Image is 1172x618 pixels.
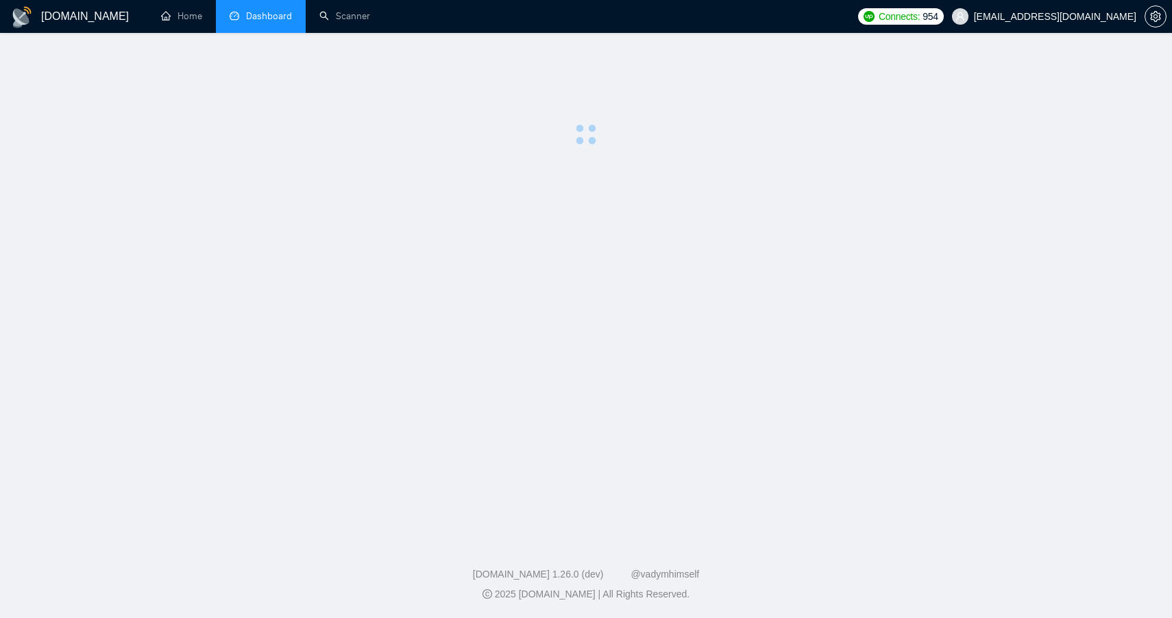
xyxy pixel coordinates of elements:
[319,10,370,22] a: searchScanner
[631,569,699,580] a: @vadymhimself
[923,9,938,24] span: 954
[473,569,604,580] a: [DOMAIN_NAME] 1.26.0 (dev)
[246,10,292,22] span: Dashboard
[864,11,875,22] img: upwork-logo.png
[879,9,920,24] span: Connects:
[11,587,1161,602] div: 2025 [DOMAIN_NAME] | All Rights Reserved.
[1145,11,1167,22] a: setting
[161,10,202,22] a: homeHome
[1145,11,1166,22] span: setting
[955,12,965,21] span: user
[1145,5,1167,27] button: setting
[230,11,239,21] span: dashboard
[483,589,492,599] span: copyright
[11,6,33,28] img: logo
